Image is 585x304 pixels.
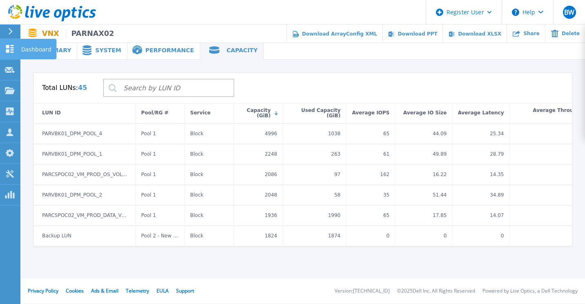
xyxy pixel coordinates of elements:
[188,129,205,139] div: Block
[442,231,449,241] div: 0
[302,31,377,37] span: Download ArrayConfig XML
[188,190,205,200] div: Block
[378,170,392,179] div: 162
[263,231,279,241] div: 1824
[40,149,104,159] div: PARVBK01_DPM_POOL_1
[139,190,158,200] div: Pool 1
[384,231,392,241] div: 0
[263,170,279,179] div: 2086
[188,210,205,220] div: Block
[397,288,475,294] li: © 2025 Dell Inc. All Rights Reserved
[335,288,390,294] li: Version: [TECHNICAL_ID]
[40,170,132,179] div: PARCSPOC02_VM_PROD_OS_VOLUME
[237,106,273,121] div: Capacity (GiB)
[431,190,449,200] div: 51.44
[263,149,279,159] div: 2248
[326,231,343,241] div: 1874
[139,210,158,220] div: Pool 1
[381,129,391,139] div: 65
[139,231,181,241] div: Pool 2 - New SAS
[458,31,501,37] span: Download XLSX
[188,108,213,118] div: Service
[42,29,114,38] p: VNX
[126,287,149,294] a: Telemetry
[40,129,104,139] div: PARVBK01_DPM_POOL_4
[488,210,506,220] div: 14.07
[188,231,205,241] div: Block
[139,170,158,179] div: Pool 1
[431,149,449,159] div: 49.89
[42,84,87,92] p: Total LUNs:
[381,190,391,200] div: 35
[564,9,574,16] span: BW
[40,231,74,241] div: Backup LUN
[263,210,279,220] div: 1936
[332,170,342,179] div: 97
[188,149,205,159] div: Block
[286,106,343,121] div: Used Capacity (GiB)
[482,288,578,294] li: Powered by Live Optics, a Dell Technology
[488,170,506,179] div: 14.35
[401,108,449,118] div: Average IO Size
[431,129,449,139] div: 44.09
[156,287,169,294] a: EULA
[176,287,194,294] a: Support
[398,31,438,37] span: Download PPT
[562,31,580,36] span: Delete
[139,108,171,118] div: Pool/RG #
[326,210,343,220] div: 1990
[21,39,51,60] p: Dashboard
[499,231,506,241] div: 0
[226,47,257,53] span: Capacity
[381,149,391,159] div: 61
[263,190,279,200] div: 2048
[523,31,539,36] span: Share
[188,170,205,179] div: Block
[286,25,382,43] a: Download ArrayConfig XML
[350,108,392,118] div: Average IOPS
[91,287,118,294] a: Ads & Email
[139,149,158,159] div: Pool 1
[145,47,194,53] span: Performance
[332,190,342,200] div: 58
[263,129,279,139] div: 4996
[40,190,104,200] div: PARVBK01_DPM_POOL_2
[329,149,343,159] div: 263
[139,129,158,139] div: Pool 1
[95,47,121,53] span: System
[103,79,234,97] input: Search by LUN ID
[40,210,132,220] div: PARCSPOC02_VM_PROD_DATA_VOLUME
[40,108,63,118] div: LUN ID
[66,287,84,294] a: Cookies
[488,149,506,159] div: 28.79
[381,210,391,220] div: 65
[431,210,449,220] div: 17.85
[28,287,58,294] a: Privacy Policy
[326,129,343,139] div: 1038
[442,25,507,43] a: Download XLSX
[488,190,506,200] div: 34.89
[66,29,114,38] span: PARNAX02
[78,84,87,92] span: 45
[382,25,443,43] a: Download PPT
[488,129,506,139] div: 25.34
[431,170,449,179] div: 16.22
[456,108,506,118] div: Average Latency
